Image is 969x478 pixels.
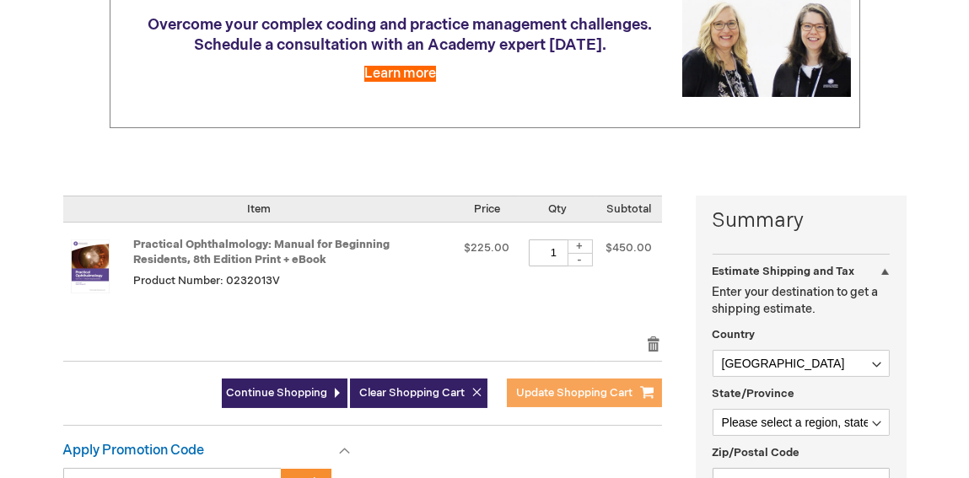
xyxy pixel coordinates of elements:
[227,386,328,400] span: Continue Shopping
[360,386,466,400] span: Clear Shopping Cart
[63,443,205,459] strong: Apply Promotion Code
[713,387,795,400] span: State/Province
[134,238,390,267] a: Practical Ophthalmology: Manual for Beginning Residents, 8th Edition Print + eBook
[247,202,271,216] span: Item
[474,202,500,216] span: Price
[63,239,117,293] img: Practical Ophthalmology: Manual for Beginning Residents, 8th Edition Print + eBook
[713,207,890,235] strong: Summary
[606,241,653,255] span: $450.00
[63,239,134,319] a: Practical Ophthalmology: Manual for Beginning Residents, 8th Edition Print + eBook
[568,253,593,266] div: -
[713,265,855,278] strong: Estimate Shipping and Tax
[713,284,890,318] p: Enter your destination to get a shipping estimate.
[549,202,568,216] span: Qty
[507,379,662,407] button: Update Shopping Cart
[529,239,579,266] input: Qty
[222,379,347,408] a: Continue Shopping
[568,239,593,254] div: +
[350,379,487,408] button: Clear Shopping Cart
[713,446,800,459] span: Zip/Postal Code
[465,241,510,255] span: $225.00
[517,386,633,400] span: Update Shopping Cart
[148,16,653,54] span: Overcome your complex coding and practice management challenges. Schedule a consultation with an ...
[713,328,756,341] span: Country
[607,202,652,216] span: Subtotal
[364,66,436,82] a: Learn more
[134,274,281,287] span: Product Number: 0232013V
